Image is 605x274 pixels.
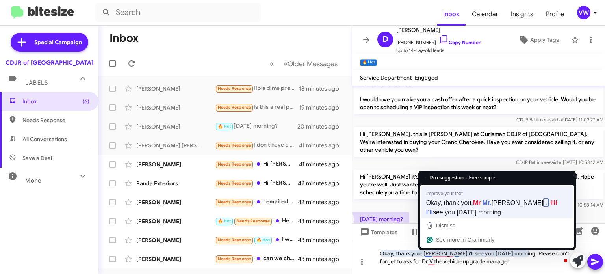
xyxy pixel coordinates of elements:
[299,85,345,93] div: 13 minutes ago
[256,237,270,242] span: 🔥 Hot
[136,255,215,263] div: [PERSON_NAME]
[218,218,231,224] span: 🔥 Hot
[136,123,215,130] div: [PERSON_NAME]
[278,56,342,72] button: Next
[360,74,412,81] span: Service Department
[215,160,299,169] div: Hi [PERSON_NAME], I've been in contact with sky the past few days and I scheduled with him to tak...
[215,254,298,263] div: can we chat over the phone?
[298,198,345,206] div: 42 minutes ago
[549,159,563,165] span: said at
[22,154,52,162] span: Save a Deal
[298,123,345,130] div: 20 minutes ago
[299,104,345,112] div: 19 minutes ago
[354,69,603,114] p: Hi [PERSON_NAME], it's [PERSON_NAME] at Ourisman CDJR of [GEOGRAPHIC_DATA]. I just wanted to chec...
[11,33,88,52] a: Special Campaign
[396,25,481,35] span: [PERSON_NAME]
[136,236,215,244] div: [PERSON_NAME]
[25,177,41,184] span: More
[215,216,298,226] div: Hello good morning. Is this about the ramp 2500 ?
[298,236,345,244] div: 43 minutes ago
[218,124,231,129] span: 🔥 Hot
[354,170,603,199] p: Hi [PERSON_NAME] it's [PERSON_NAME] at Ourisman CDJR of [GEOGRAPHIC_DATA]. Hope you're well. Just...
[218,162,251,167] span: Needs Response
[352,241,605,274] div: To enrich screen reader interactions, please activate Accessibility in Grammarly extension settings
[516,159,603,165] span: CDJR Baltimore [DATE] 10:53:12 AM
[215,122,298,131] div: [DATE] morning?
[396,47,481,54] span: Up to 14-day-old leads
[215,179,298,188] div: Hi [PERSON_NAME], please send me the deal details via email [EMAIL_ADDRESS][DOMAIN_NAME] and we c...
[404,225,441,239] button: Pause
[109,32,139,45] h1: Inbox
[215,103,299,112] div: Is this a real person?
[466,3,505,26] a: Calendar
[549,117,563,123] span: said at
[215,198,298,207] div: I emailed a response back to [PERSON_NAME]
[136,179,215,187] div: Panda Exteriors
[136,160,215,168] div: [PERSON_NAME]
[540,3,570,26] a: Profile
[22,116,89,124] span: Needs Response
[215,141,299,150] div: I don't have a co signer so I can't get it
[6,59,93,67] div: CDJR of [GEOGRAPHIC_DATA]
[236,218,270,224] span: Needs Response
[505,3,540,26] a: Insights
[358,225,397,239] span: Templates
[396,35,481,47] span: [PHONE_NUMBER]
[360,59,377,66] small: 🔥 Hot
[218,199,251,205] span: Needs Response
[218,86,251,91] span: Needs Response
[516,117,603,123] span: CDJR Baltimore [DATE] 11:03:27 AM
[95,3,261,22] input: Search
[265,56,342,72] nav: Page navigation example
[288,60,338,68] span: Older Messages
[509,33,567,47] button: Apply Tags
[299,160,345,168] div: 41 minutes ago
[352,225,404,239] button: Templates
[136,104,215,112] div: [PERSON_NAME]
[22,97,89,105] span: Inbox
[218,256,251,261] span: Needs Response
[382,33,388,46] span: D
[82,97,89,105] span: (6)
[136,198,215,206] div: [PERSON_NAME]
[218,143,251,148] span: Needs Response
[570,6,596,19] button: vw
[577,6,590,19] div: vw
[25,79,48,86] span: Labels
[298,179,345,187] div: 42 minutes ago
[437,3,466,26] a: Inbox
[354,127,603,157] p: Hi [PERSON_NAME], this is [PERSON_NAME] at Ourisman CDJR of [GEOGRAPHIC_DATA]. We're interested i...
[218,181,251,186] span: Needs Response
[34,38,82,46] span: Special Campaign
[218,237,251,242] span: Needs Response
[218,105,251,110] span: Needs Response
[22,135,67,143] span: All Conversations
[136,217,215,225] div: [PERSON_NAME]
[136,142,215,149] div: [PERSON_NAME] [PERSON_NAME]
[439,39,481,45] a: Copy Number
[530,33,559,47] span: Apply Tags
[215,84,299,93] div: Hola dime precio de la ram 3500 doble cabina, [PERSON_NAME] 9600 mensual, tengo 2 de dow
[136,85,215,93] div: [PERSON_NAME]
[299,142,345,149] div: 41 minutes ago
[298,217,345,225] div: 43 minutes ago
[298,255,345,263] div: 43 minutes ago
[215,235,298,244] div: I was there [DATE], things didn't go well. I went to [GEOGRAPHIC_DATA] [DATE] and purchased a Dur...
[354,212,409,226] p: [DATE] morning?
[415,74,438,81] span: Engaged
[265,56,279,72] button: Previous
[283,59,288,69] span: »
[270,59,274,69] span: «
